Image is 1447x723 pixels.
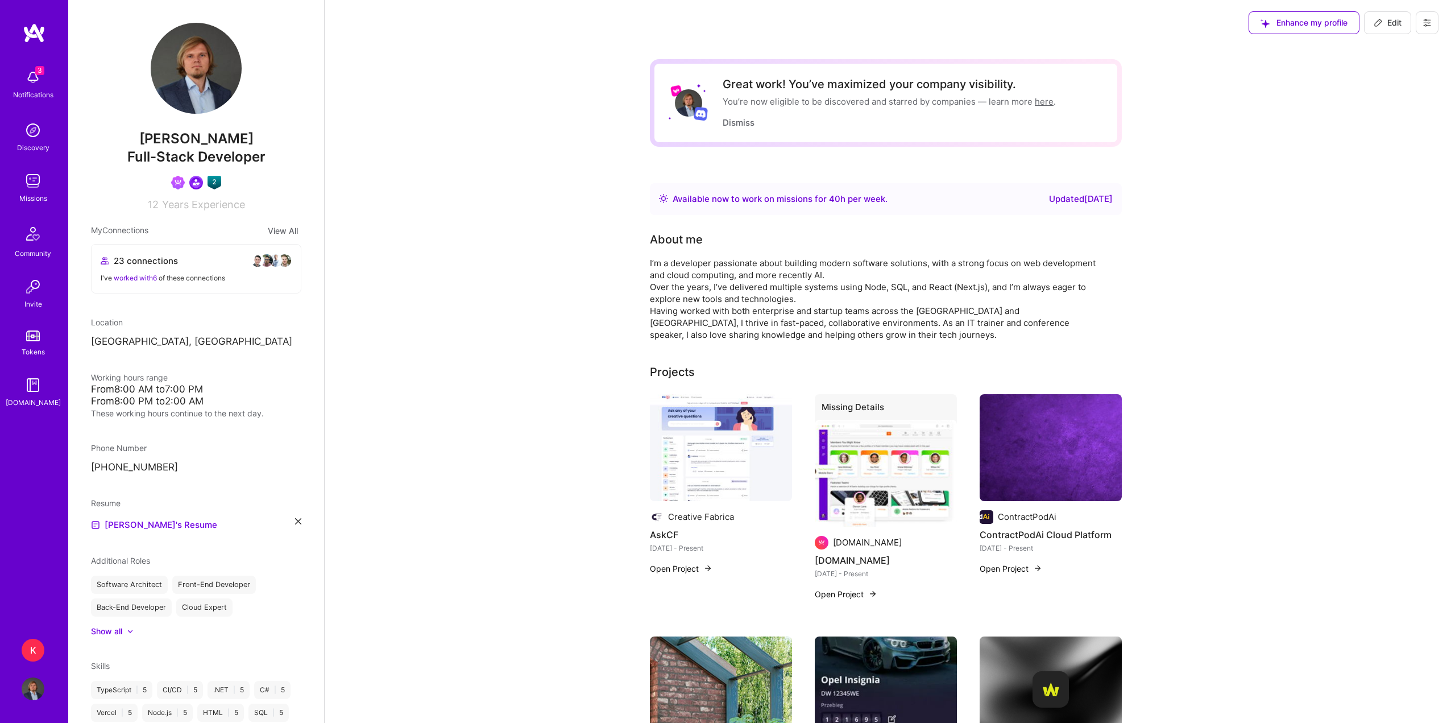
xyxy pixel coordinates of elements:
[22,346,45,358] div: Tokens
[269,254,283,267] img: avatar
[254,681,291,699] div: C# 5
[1249,11,1359,34] button: Enhance my profile
[22,677,44,700] img: User Avatar
[162,199,245,210] span: Years Experience
[274,685,276,695] span: |
[659,194,668,203] img: Availability
[127,148,266,165] span: Full-Stack Developer
[208,681,250,699] div: .NET 5
[980,542,1122,554] div: [DATE] - Present
[829,193,840,204] span: 40
[868,589,877,598] img: arrow-right
[22,119,44,142] img: discovery
[815,420,957,527] img: A.Team
[91,626,122,637] div: Show all
[91,395,301,407] div: From 8:00 PM to 2:00 AM
[91,316,301,328] div: Location
[91,335,301,349] p: [GEOGRAPHIC_DATA], [GEOGRAPHIC_DATA]
[833,536,902,548] div: [DOMAIN_NAME]
[19,192,47,204] div: Missions
[1364,11,1411,34] button: Edit
[998,511,1056,523] div: ContractPodAi
[151,23,242,114] img: User Avatar
[815,536,828,550] img: Company logo
[19,220,47,247] img: Community
[17,142,49,154] div: Discovery
[148,199,159,210] span: 12
[23,23,45,43] img: logo
[171,176,185,189] img: Been on Mission
[197,704,244,722] div: HTML 5
[694,106,708,121] img: Discord logo
[980,394,1122,501] img: ContractPodAi Cloud Platform
[22,639,44,662] div: K
[815,553,957,568] h4: [DOMAIN_NAME]
[1261,19,1270,28] i: icon SuggestedTeams
[650,510,664,524] img: Company logo
[91,498,121,508] span: Resume
[6,396,61,408] div: [DOMAIN_NAME]
[24,298,42,310] div: Invite
[121,708,123,717] span: |
[1374,17,1402,28] span: Edit
[13,89,53,101] div: Notifications
[15,247,51,259] div: Community
[251,254,264,267] img: avatar
[980,563,1042,575] button: Open Project
[650,394,792,501] img: AskCF
[91,461,301,474] p: [PHONE_NUMBER]
[136,685,138,695] span: |
[26,330,40,341] img: tokens
[668,511,734,523] div: Creative Fabrica
[114,274,157,282] span: worked with 6
[675,89,702,117] img: User Avatar
[91,681,152,699] div: TypeScript 5
[101,272,292,284] div: I've of these connections
[1033,671,1069,708] img: Company logo
[723,77,1056,91] div: Great work! You’ve maximized your company visibility.
[91,244,301,294] button: 23 connectionsavataravataravataravatarI've worked with6 of these connections
[815,394,957,424] div: Missing Details
[815,588,877,600] button: Open Project
[233,685,235,695] span: |
[91,518,217,532] a: [PERSON_NAME]'s Resume
[19,639,47,662] a: K
[673,192,888,206] div: Available now to work on missions for h per week .
[91,130,301,147] span: [PERSON_NAME]
[91,383,301,395] div: From 8:00 AM to 7:00 PM
[272,708,275,717] span: |
[176,598,233,617] div: Cloud Expert
[248,704,289,722] div: SQL 5
[22,66,44,89] img: bell
[980,527,1122,542] h4: ContractPodAi Cloud Platform
[1261,17,1348,28] span: Enhance my profile
[650,542,792,554] div: [DATE] - Present
[723,96,1056,108] div: You’re now eligible to be discovered and starred by companies — learn more .
[189,176,203,189] img: Community leader
[723,117,754,129] button: Dismiss
[703,564,712,573] img: arrow-right
[650,527,792,542] h4: AskCF
[278,254,292,267] img: avatar
[650,231,703,248] div: About me
[172,576,256,594] div: Front-End Developer
[91,224,148,237] span: My Connections
[91,407,301,419] div: These working hours continue to the next day.
[1035,96,1054,107] a: here
[19,677,47,700] a: User Avatar
[650,563,712,575] button: Open Project
[91,443,147,453] span: Phone Number
[91,704,138,722] div: Vercel 5
[176,708,179,717] span: |
[91,661,110,671] span: Skills
[670,85,682,97] img: Lyft logo
[91,373,168,382] span: Working hours range
[142,704,193,722] div: Node.js 5
[1049,192,1113,206] div: Updated [DATE]
[264,224,301,237] button: View All
[91,556,150,565] span: Additional Roles
[22,275,44,298] img: Invite
[35,66,44,75] span: 3
[157,681,203,699] div: CI/CD 5
[101,257,109,265] i: icon Collaborator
